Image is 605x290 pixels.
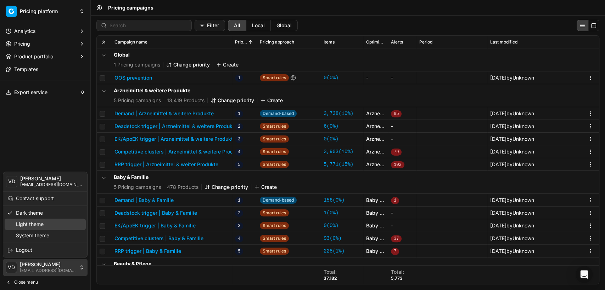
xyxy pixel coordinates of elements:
[5,230,86,241] div: System theme
[5,193,86,204] div: Contact support
[5,207,86,219] div: Dark theme
[20,182,84,187] span: [EMAIL_ADDRESS][DOMAIN_NAME]
[5,219,86,230] div: Light theme
[20,175,84,182] span: [PERSON_NAME]
[5,244,86,256] div: Logout
[6,176,17,187] span: VD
